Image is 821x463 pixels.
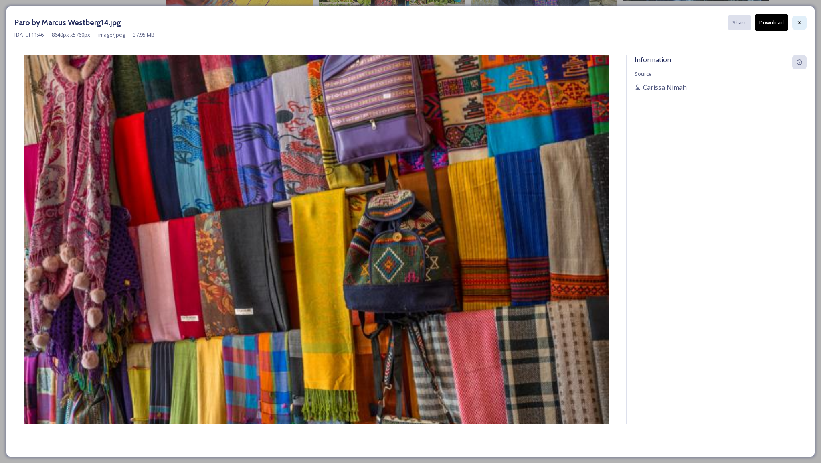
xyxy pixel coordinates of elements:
span: Carissa Nimah [643,83,687,92]
span: Source [635,70,652,77]
span: image/jpeg [98,31,125,39]
img: Paro%2520by%2520Marcus%2520Westberg14.jpg [14,55,618,446]
span: 8640 px x 5760 px [52,31,90,39]
span: [DATE] 11:46 [14,31,44,39]
span: Information [635,55,671,64]
button: Share [728,15,751,30]
span: 37.95 MB [133,31,154,39]
button: Download [755,14,788,31]
h3: Paro by Marcus Westberg14.jpg [14,17,121,28]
